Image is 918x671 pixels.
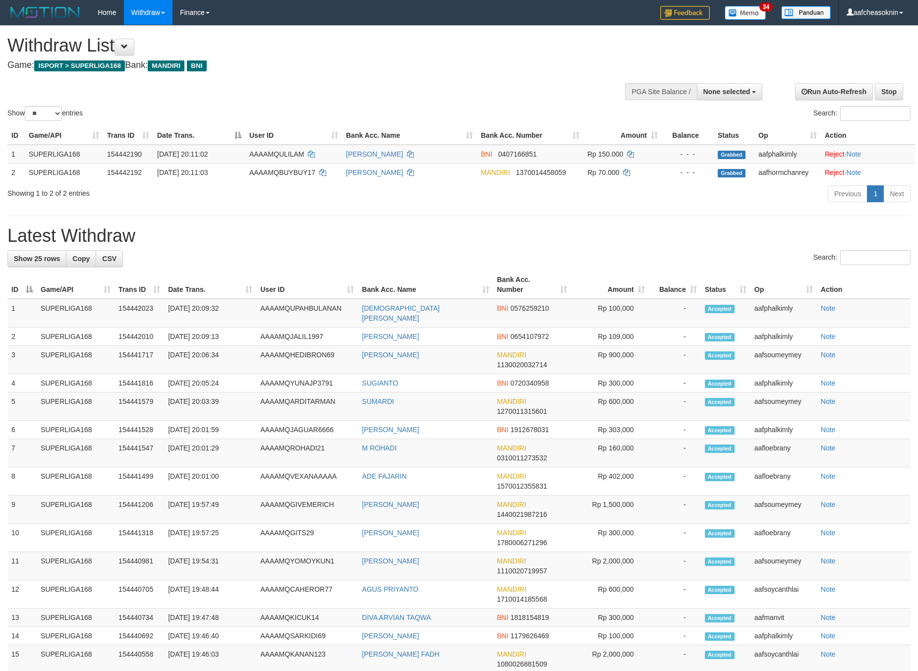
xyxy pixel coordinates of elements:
td: AAAAMQSARKIDI69 [256,627,358,645]
th: User ID: activate to sort column ascending [245,126,342,145]
td: [DATE] 19:54:31 [164,552,256,580]
span: MANDIRI [497,557,526,565]
a: Note [821,472,836,480]
a: [PERSON_NAME] [362,333,419,340]
td: - [649,439,701,467]
th: Balance [662,126,714,145]
td: AAAAMQGITS29 [256,524,358,552]
span: Copy 1370014458059 to clipboard [516,168,566,176]
div: - - - [666,149,710,159]
span: Accepted [705,380,735,388]
span: Grabbed [718,169,746,177]
h4: Game: Bank: [7,60,602,70]
td: [DATE] 20:01:59 [164,421,256,439]
td: AAAAMQYUNAJP3791 [256,374,358,392]
td: AAAAMQJAGUAR6666 [256,421,358,439]
td: aafloebrany [750,439,817,467]
td: 2 [7,163,25,181]
a: Note [821,585,836,593]
td: 154440705 [115,580,164,609]
td: aafphalkimly [750,421,817,439]
span: Rp 70.000 [587,168,620,176]
span: Copy 1440021987216 to clipboard [497,510,547,518]
span: AAAAMQBUYBUY17 [249,168,315,176]
h1: Latest Withdraw [7,226,911,246]
td: aafphalkimly [750,299,817,328]
td: - [649,627,701,645]
td: 12 [7,580,37,609]
a: [PERSON_NAME] [346,150,403,158]
td: [DATE] 20:05:24 [164,374,256,392]
th: Op: activate to sort column ascending [754,126,821,145]
span: Grabbed [718,151,746,159]
td: [DATE] 20:01:29 [164,439,256,467]
span: Copy 1080026881509 to clipboard [497,660,547,668]
span: 34 [759,2,773,11]
th: Status [714,126,754,145]
td: aafmanvit [750,609,817,627]
td: aafloebrany [750,467,817,496]
span: Accepted [705,351,735,360]
td: Rp 2,000,000 [571,552,649,580]
td: SUPERLIGA168 [37,374,115,392]
td: - [649,421,701,439]
a: Note [821,529,836,537]
label: Search: [813,250,911,265]
span: MANDIRI [497,351,526,359]
div: - - - [666,168,710,177]
th: Trans ID: activate to sort column ascending [103,126,153,145]
span: Copy 0407166851 to clipboard [498,150,537,158]
span: Accepted [705,558,735,566]
a: [PERSON_NAME] [362,426,419,434]
a: [PERSON_NAME] [346,168,403,176]
th: Action [817,271,911,299]
a: M ROHADI [362,444,397,452]
td: AAAAMQARDITARMAN [256,392,358,421]
td: Rp 1,500,000 [571,496,649,524]
td: SUPERLIGA168 [37,467,115,496]
a: ADE FAJARIN [362,472,406,480]
span: Accepted [705,529,735,538]
span: AAAAMQULILAM [249,150,304,158]
th: Amount: activate to sort column ascending [583,126,662,145]
td: aafsoumeymey [750,496,817,524]
th: Op: activate to sort column ascending [750,271,817,299]
a: Note [821,557,836,565]
a: Note [847,150,861,158]
span: None selected [703,88,750,96]
td: [DATE] 20:03:39 [164,392,256,421]
span: Accepted [705,445,735,453]
span: Copy 1179626469 to clipboard [511,632,549,640]
button: None selected [697,83,763,100]
span: Show 25 rows [14,255,60,263]
td: aafsoumeymey [750,346,817,374]
td: Rp 100,000 [571,627,649,645]
img: MOTION_logo.png [7,5,83,20]
td: Rp 160,000 [571,439,649,467]
span: BNI [497,426,509,434]
td: · [821,163,915,181]
span: MANDIRI [497,501,526,508]
th: Game/API: activate to sort column ascending [37,271,115,299]
span: CSV [102,255,116,263]
label: Show entries [7,106,83,121]
a: Note [821,444,836,452]
td: SUPERLIGA168 [37,580,115,609]
td: [DATE] 19:57:25 [164,524,256,552]
span: MANDIRI [481,168,510,176]
td: 14 [7,627,37,645]
td: [DATE] 20:06:34 [164,346,256,374]
td: aafphalkimly [754,145,821,164]
img: Button%20Memo.svg [725,6,766,20]
td: 154441717 [115,346,164,374]
a: 1 [867,185,884,202]
h1: Withdraw List [7,36,602,56]
td: - [649,609,701,627]
td: SUPERLIGA168 [37,609,115,627]
td: SUPERLIGA168 [37,392,115,421]
a: SUMARDI [362,397,394,405]
span: Copy 1270011315601 to clipboard [497,407,547,415]
td: 2 [7,328,37,346]
td: [DATE] 20:09:32 [164,299,256,328]
a: Run Auto-Refresh [795,83,873,100]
